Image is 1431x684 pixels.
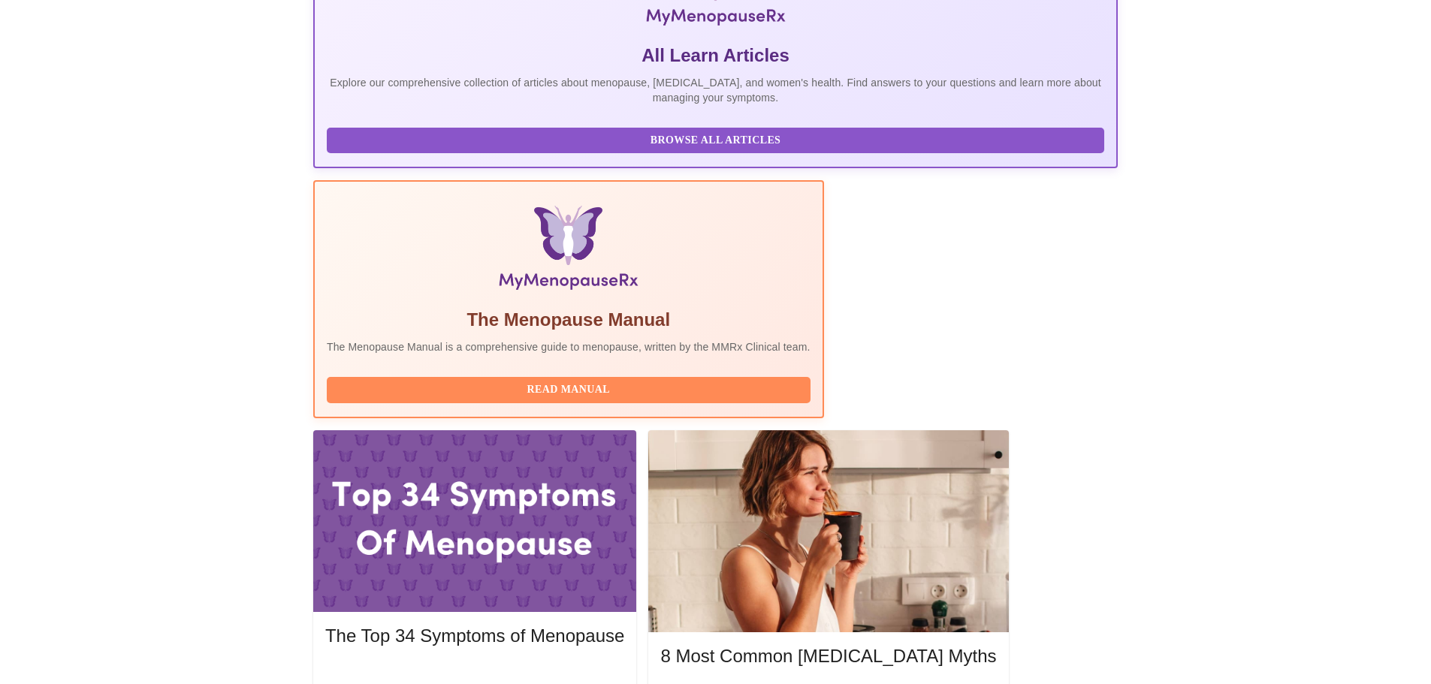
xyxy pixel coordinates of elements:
span: Browse All Articles [342,131,1089,150]
h5: All Learn Articles [327,44,1104,68]
button: Read Manual [327,377,811,403]
span: Read Manual [342,381,796,399]
img: Menopause Manual [403,206,733,296]
p: The Menopause Manual is a comprehensive guide to menopause, written by the MMRx Clinical team. [327,339,811,354]
a: Read More [325,667,628,679]
a: Read Manual [327,382,814,395]
h5: The Menopause Manual [327,308,811,332]
h5: The Top 34 Symptoms of Menopause [325,624,624,648]
p: Explore our comprehensive collection of articles about menopause, [MEDICAL_DATA], and women's hea... [327,75,1104,105]
a: Browse All Articles [327,133,1108,146]
span: Read More [340,665,609,684]
button: Browse All Articles [327,128,1104,154]
h5: 8 Most Common [MEDICAL_DATA] Myths [660,644,996,668]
